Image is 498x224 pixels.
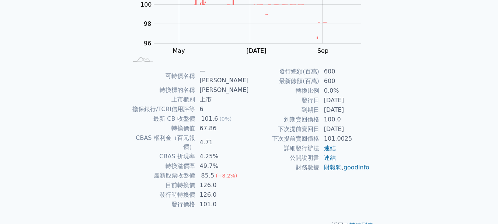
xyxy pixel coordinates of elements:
[249,163,320,172] td: 財務數據
[195,161,249,171] td: 49.7%
[128,114,195,124] td: 最新 CB 收盤價
[195,152,249,161] td: 4.25%
[173,47,185,54] tspan: May
[128,180,195,190] td: 目前轉換價
[344,164,369,171] a: goodinfo
[249,115,320,124] td: 到期賣回價格
[128,85,195,95] td: 轉換標的名稱
[128,95,195,104] td: 上市櫃別
[195,133,249,152] td: 4.71
[320,76,370,86] td: 600
[195,190,249,200] td: 126.0
[144,20,151,27] tspan: 98
[249,124,320,134] td: 下次提前賣回日
[195,124,249,133] td: 67.86
[320,163,370,172] td: ,
[128,200,195,209] td: 發行價格
[320,134,370,144] td: 101.0025
[320,105,370,115] td: [DATE]
[324,154,336,161] a: 連結
[249,105,320,115] td: 到期日
[249,144,320,153] td: 詳細發行辦法
[144,40,151,47] tspan: 96
[128,133,195,152] td: CBAS 權利金（百元報價）
[320,86,370,96] td: 0.0%
[195,180,249,190] td: 126.0
[128,67,195,85] td: 可轉債名稱
[249,96,320,105] td: 發行日
[195,85,249,95] td: [PERSON_NAME]
[320,96,370,105] td: [DATE]
[320,124,370,134] td: [DATE]
[128,161,195,171] td: 轉換溢價率
[128,190,195,200] td: 發行時轉換價
[128,124,195,133] td: 轉換價值
[249,134,320,144] td: 下次提前賣回價格
[249,67,320,76] td: 發行總額(百萬)
[195,104,249,114] td: 6
[216,173,237,179] span: (+8.2%)
[219,116,231,122] span: (0%)
[128,171,195,180] td: 最新股票收盤價
[317,47,328,54] tspan: Sep
[320,115,370,124] td: 100.0
[200,114,220,123] div: 101.6
[461,189,498,224] iframe: Chat Widget
[140,1,152,8] tspan: 100
[128,152,195,161] td: CBAS 折現率
[249,86,320,96] td: 轉換比例
[128,104,195,114] td: 擔保銀行/TCRI信用評等
[200,171,216,180] div: 85.5
[324,145,336,152] a: 連結
[195,67,249,85] td: 一[PERSON_NAME]
[324,164,342,171] a: 財報狗
[195,95,249,104] td: 上市
[195,200,249,209] td: 101.0
[249,76,320,86] td: 最新餘額(百萬)
[461,189,498,224] div: 聊天小工具
[249,153,320,163] td: 公開說明書
[320,67,370,76] td: 600
[246,47,266,54] tspan: [DATE]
